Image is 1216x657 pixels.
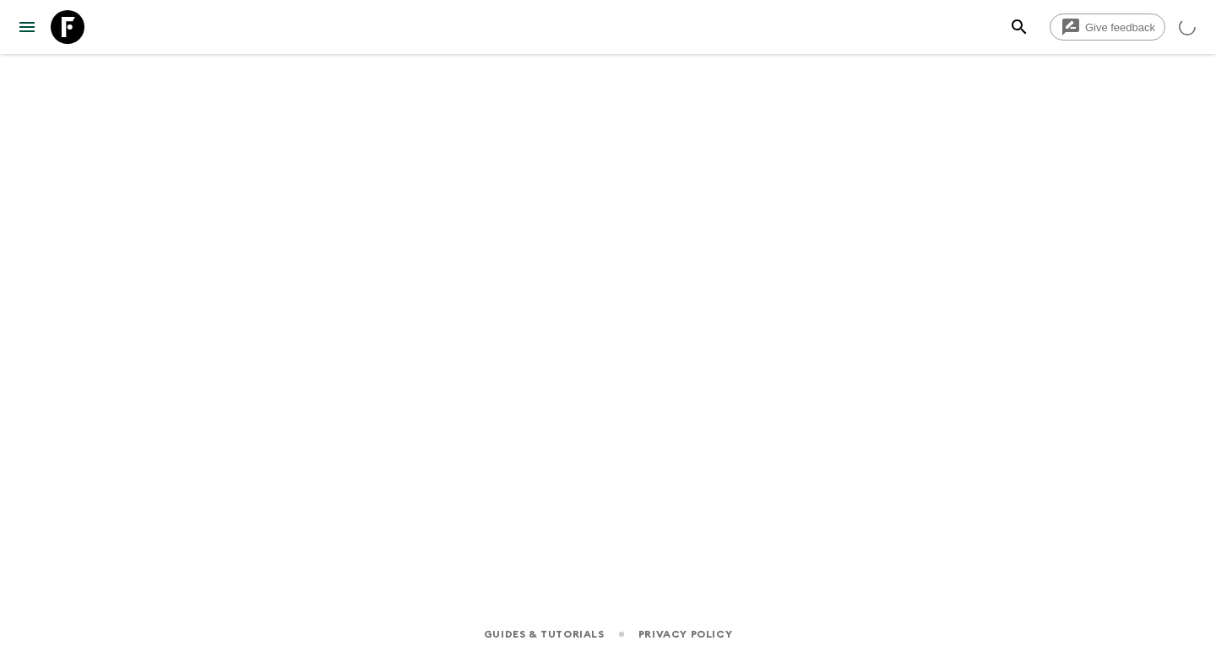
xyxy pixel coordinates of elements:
[638,625,732,643] a: Privacy Policy
[1076,21,1164,34] span: Give feedback
[484,625,605,643] a: Guides & Tutorials
[1050,14,1165,41] a: Give feedback
[1002,10,1036,44] button: search adventures
[10,10,44,44] button: menu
